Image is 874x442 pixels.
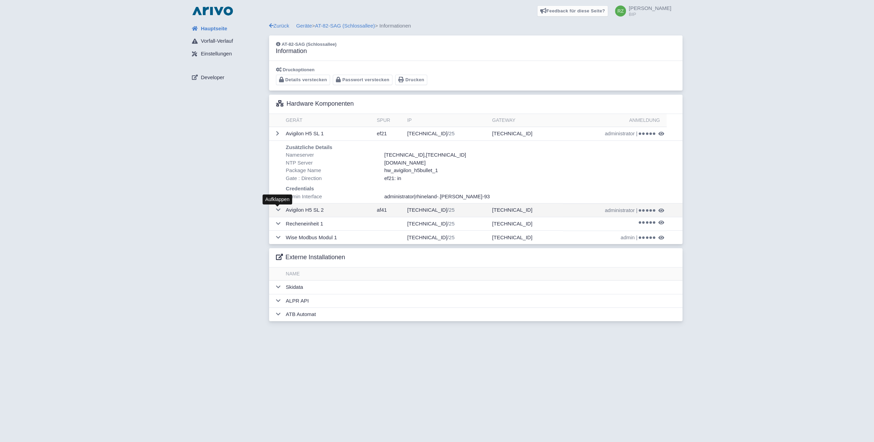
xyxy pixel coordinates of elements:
span: ef21 [384,175,394,181]
th: Anmeldung [563,114,667,127]
button: Details verstecken [276,75,330,85]
td: [TECHNICAL_ID] [489,127,563,141]
td: | [563,127,667,140]
th: Gateway [489,114,563,127]
td: [TECHNICAL_ID] [489,231,563,244]
span: Hauptseite [201,25,227,33]
span: Einstellungen [201,50,232,58]
span: administrator [605,130,635,138]
a: Zurück [269,23,289,29]
td: Wise Modbus Modul 1 [283,231,374,244]
div: Admin Interface [284,193,382,201]
span: Druckoptionen [283,67,315,72]
a: Vorfall-Verlauf [186,35,269,48]
td: ATB Automat [283,308,682,321]
span: rhineland-.[PERSON_NAME]-93 [415,193,490,199]
span: /25 [447,207,454,213]
h3: Externe Installationen [276,254,345,261]
div: Package Name [284,167,382,175]
td: [TECHNICAL_ID] [489,203,563,217]
b: Credentials [286,186,314,191]
th: Spur [374,114,404,127]
span: Vorfall-Verlauf [201,37,233,45]
div: , [382,151,612,159]
span: admin [620,234,635,242]
td: | [563,203,667,217]
a: Einstellungen [186,48,269,61]
td: [TECHNICAL_ID] [404,231,490,244]
span: /25 [447,234,454,240]
div: > > Informationen [269,22,682,30]
th: IP [404,114,490,127]
span: [TECHNICAL_ID] [384,152,424,158]
td: [TECHNICAL_ID] [404,203,490,217]
button: Drucken [395,75,427,85]
td: Avigilon H5 SL 1 [283,127,374,141]
td: | [563,231,667,244]
h3: Hardware Komponenten [276,100,354,108]
span: /25 [447,221,454,227]
th: Name [283,267,682,281]
div: : in [382,175,612,182]
span: Details verstecken [285,77,327,82]
a: Developer [186,71,269,84]
a: Hauptseite [186,22,269,35]
div: Nameserver [284,151,382,159]
b: Zusätzliche Details [286,144,332,150]
div: Aufklappen [263,194,292,204]
td: [TECHNICAL_ID] [489,217,563,231]
button: Passwort verstecken [333,75,392,85]
a: Feedback für diese Seite? [537,6,608,17]
span: Drucken [405,77,424,82]
span: administrator [605,207,635,214]
div: NTP Server [284,159,382,167]
span: Passwort verstecken [342,77,390,82]
a: [PERSON_NAME] BIP [611,6,671,17]
span: af41 [377,207,387,213]
a: AT-82-SAG (Schlossallee) [315,23,375,29]
td: [TECHNICAL_ID] [404,127,490,141]
h3: Information [276,48,337,55]
td: Recheneinheit 1 [283,217,374,231]
td: Skidata [283,281,682,294]
div: Gate : Direction [284,175,382,182]
span: [DOMAIN_NAME] [384,160,425,166]
span: ef21 [377,130,387,136]
td: ALPR API [283,294,682,308]
td: Avigilon H5 SL 2 [283,203,374,217]
th: Gerät [283,114,374,127]
span: [TECHNICAL_ID] [426,152,466,158]
td: [TECHNICAL_ID] [404,217,490,231]
span: administrator [384,193,414,199]
span: [PERSON_NAME] [629,5,671,11]
span: AT-82-SAG (Schlossallee) [282,42,337,47]
span: Developer [201,74,224,82]
span: hw_avigilon_h5bullet_1 [384,167,438,173]
a: Geräte [296,23,312,29]
img: logo [191,6,235,17]
small: BIP [629,12,671,17]
span: /25 [447,130,454,136]
div: | [382,193,612,201]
